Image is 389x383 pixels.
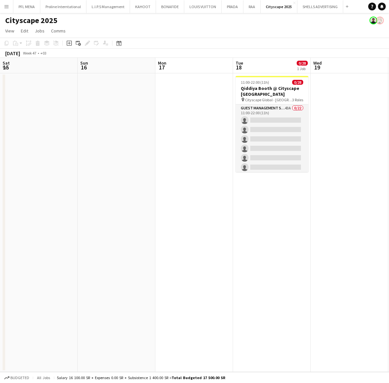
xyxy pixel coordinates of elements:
span: Week 47 [21,51,38,56]
button: LOUIS VUITTON [184,0,222,13]
span: 16 [79,64,88,71]
app-user-avatar: Racquel Ybardolaza [376,17,384,24]
span: 0/28 [297,61,308,66]
span: Total Budgeted 17 500.00 SR [172,375,225,380]
button: SHELLS ADVERTISING [297,0,343,13]
div: 1 Job [297,66,307,71]
a: View [3,27,17,35]
button: Budgeted [3,374,30,381]
span: Cityscape Global - [GEOGRAPHIC_DATA] [245,97,292,102]
h3: Qiddiya Booth @ Cityscape [GEOGRAPHIC_DATA] [236,85,308,97]
app-job-card: 11:00-22:00 (11h)0/28Qiddiya Booth @ Cityscape [GEOGRAPHIC_DATA] Cityscape Global - [GEOGRAPHIC_D... [236,76,308,172]
span: 11:00-22:00 (11h) [241,80,269,85]
span: Comms [51,28,66,34]
span: 18 [235,64,243,71]
span: Budgeted [10,376,29,380]
span: 0/28 [292,80,303,85]
button: Proline Interntational [40,0,86,13]
button: PRADA [222,0,243,13]
h1: Cityscape 2025 [5,16,58,25]
a: Jobs [32,27,47,35]
span: 15 [2,64,10,71]
div: [DATE] [5,50,20,56]
span: Edit [21,28,28,34]
span: Wed [313,60,322,66]
button: PFL MENA [13,0,40,13]
span: Sat [3,60,10,66]
span: All jobs [36,375,51,380]
div: Salary 16 100.00 SR + Expenses 0.00 SR + Subsistence 1 400.00 SR = [57,375,225,380]
span: Mon [158,60,166,66]
span: 3 Roles [292,97,303,102]
app-user-avatar: Kenan Tesfaselase [370,17,377,24]
span: View [5,28,14,34]
a: Comms [48,27,68,35]
button: Cityscape 2025 [261,0,297,13]
button: BONAFIDE [156,0,184,13]
button: KAHOOT [130,0,156,13]
span: Jobs [35,28,45,34]
span: 17 [157,64,166,71]
div: +03 [40,51,46,56]
app-card-role: Guest Management Staff43A0/2211:00-22:00 (11h) [236,105,308,324]
span: 19 [312,64,322,71]
button: L.I.P.S Management [86,0,130,13]
a: Edit [18,27,31,35]
span: Tue [236,60,243,66]
span: Sun [80,60,88,66]
button: RAA [243,0,261,13]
